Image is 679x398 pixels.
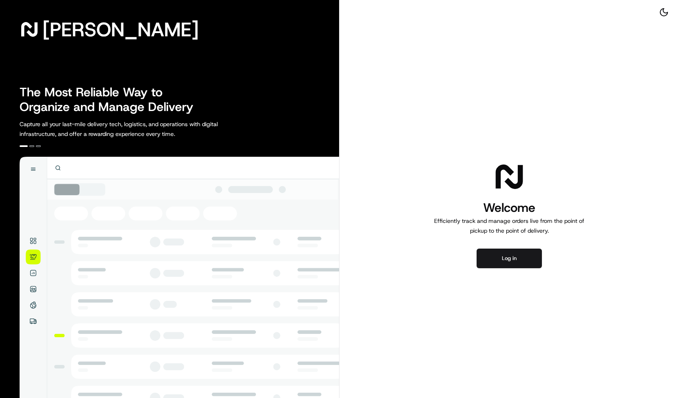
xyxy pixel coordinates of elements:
[42,21,199,38] span: [PERSON_NAME]
[477,249,542,268] button: Log in
[20,119,255,139] p: Capture all your last-mile delivery tech, logistics, and operations with digital infrastructure, ...
[20,85,202,114] h2: The Most Reliable Way to Organize and Manage Delivery
[431,216,588,236] p: Efficiently track and manage orders live from the point of pickup to the point of delivery.
[431,200,588,216] h1: Welcome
